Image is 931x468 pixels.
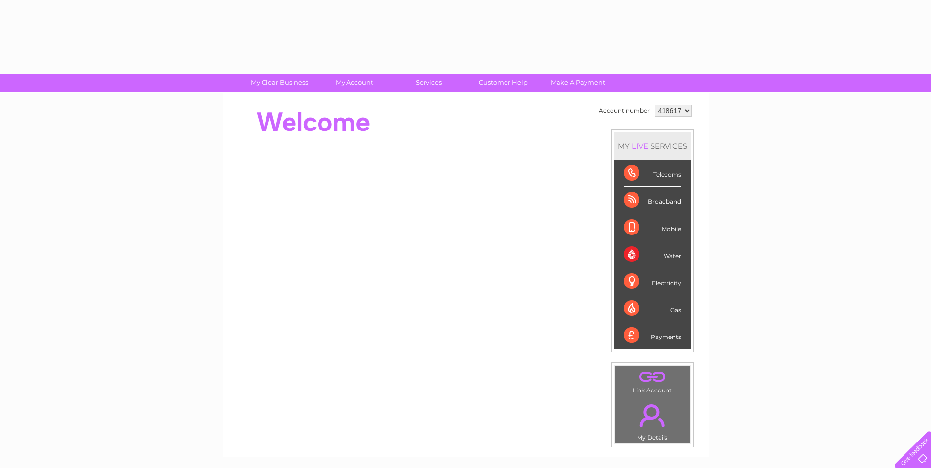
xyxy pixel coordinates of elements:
div: Electricity [624,268,681,295]
div: Telecoms [624,160,681,187]
td: Link Account [614,365,691,396]
a: Services [388,74,469,92]
td: Account number [596,103,652,119]
a: Make A Payment [537,74,618,92]
div: Mobile [624,214,681,241]
div: Payments [624,322,681,349]
div: MY SERVICES [614,132,691,160]
div: Water [624,241,681,268]
div: Broadband [624,187,681,214]
a: My Clear Business [239,74,320,92]
div: LIVE [630,141,650,151]
a: . [617,398,688,433]
td: My Details [614,396,691,444]
a: Customer Help [463,74,544,92]
a: . [617,368,688,386]
div: Gas [624,295,681,322]
a: My Account [314,74,395,92]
